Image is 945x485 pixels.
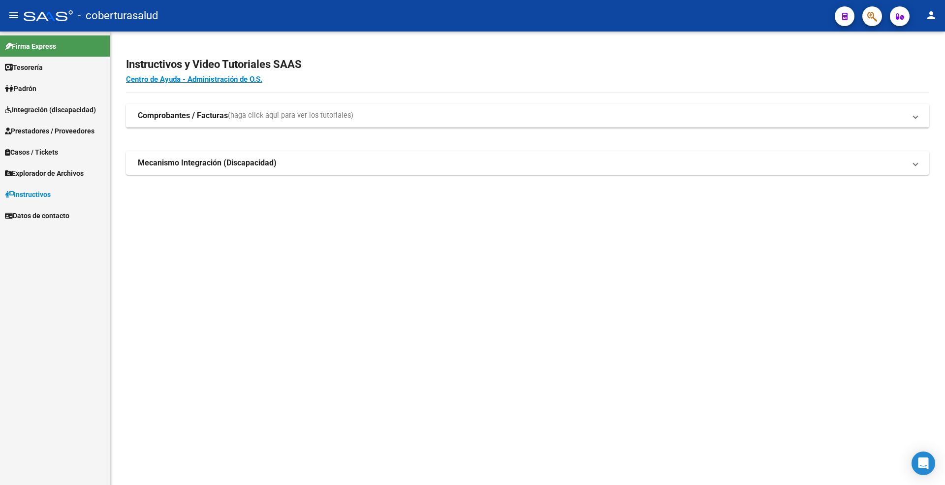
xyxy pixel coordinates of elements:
span: Integración (discapacidad) [5,104,96,115]
mat-icon: menu [8,9,20,21]
mat-expansion-panel-header: Mecanismo Integración (Discapacidad) [126,151,929,175]
span: Padrón [5,83,36,94]
span: Firma Express [5,41,56,52]
span: Casos / Tickets [5,147,58,158]
mat-expansion-panel-header: Comprobantes / Facturas(haga click aquí para ver los tutoriales) [126,104,929,128]
span: Prestadores / Proveedores [5,126,94,136]
h2: Instructivos y Video Tutoriales SAAS [126,55,929,74]
div: Open Intercom Messenger [912,452,935,475]
strong: Comprobantes / Facturas [138,110,228,121]
mat-icon: person [925,9,937,21]
span: Explorador de Archivos [5,168,84,179]
span: Instructivos [5,189,51,200]
span: Tesorería [5,62,43,73]
strong: Mecanismo Integración (Discapacidad) [138,158,277,168]
span: Datos de contacto [5,210,69,221]
span: - coberturasalud [78,5,158,27]
a: Centro de Ayuda - Administración de O.S. [126,75,262,84]
span: (haga click aquí para ver los tutoriales) [228,110,353,121]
